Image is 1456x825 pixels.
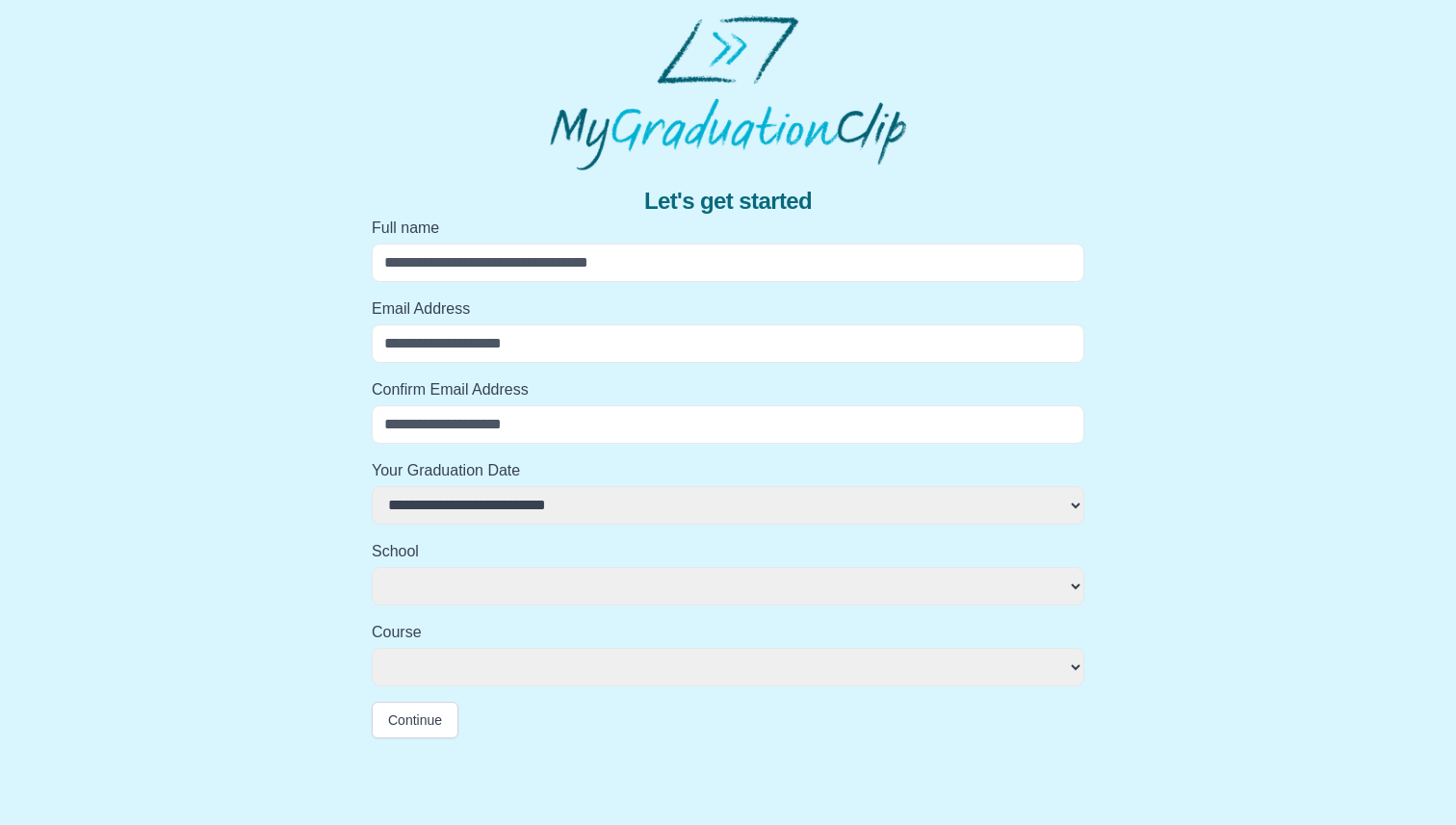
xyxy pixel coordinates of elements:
[372,378,1084,401] label: Confirm Email Address
[372,459,1084,482] label: Your Graduation Date
[372,621,1084,644] label: Course
[372,540,1084,563] label: School
[550,15,906,170] img: MyGraduationClip
[372,297,1084,321] label: Email Address
[644,186,812,217] span: Let's get started
[372,702,458,738] button: Continue
[372,217,1084,240] label: Full name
